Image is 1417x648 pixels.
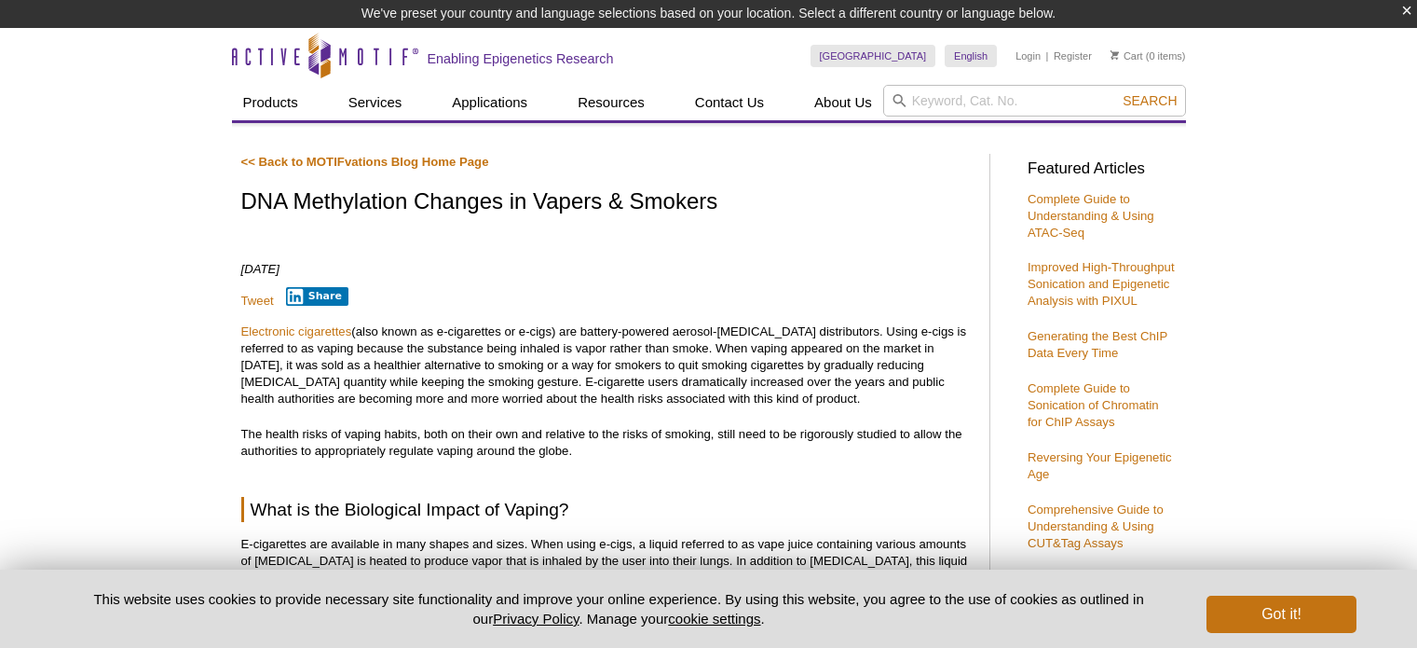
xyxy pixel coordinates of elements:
li: (0 items) [1110,45,1186,67]
a: About Us [803,85,883,120]
li: | [1046,45,1049,67]
a: [GEOGRAPHIC_DATA] [811,45,936,67]
a: Services [337,85,414,120]
button: Got it! [1206,596,1356,633]
em: [DATE] [241,262,280,276]
h2: What is the Biological Impact of Vaping? [241,497,971,522]
a: Generating the Best ChIP Data Every Time [1028,329,1167,360]
a: Contact Us [684,85,775,120]
img: Your Cart [1110,50,1119,60]
button: cookie settings [668,611,760,627]
button: Share [286,287,348,306]
input: Keyword, Cat. No. [883,85,1186,117]
a: Login [1015,49,1041,62]
p: The health risks of vaping habits, both on their own and relative to the risks of smoking, still ... [241,426,971,460]
a: << Back to MOTIFvations Blog Home Page [241,155,489,169]
a: Improved High-Throughput Sonication and Epigenetic Analysis with PIXUL [1028,260,1175,308]
a: Products [232,85,309,120]
h3: Featured Articles [1028,161,1177,177]
a: Reversing Your Epigenetic Age [1028,450,1172,481]
a: Privacy Policy [493,611,579,627]
a: Complete Guide to Sonication of Chromatin for ChIP Assays [1028,381,1159,429]
h2: Enabling Epigenetics Research [428,50,614,67]
a: Electronic cigarettes [241,324,352,338]
span: Search [1123,93,1177,108]
p: E-cigarettes are available in many shapes and sizes. When using e-cigs, a liquid referred to as v... [241,536,971,603]
p: This website uses cookies to provide necessary site functionality and improve your online experie... [61,589,1177,628]
a: Tweet [241,294,274,308]
a: Complete Guide to Understanding & Using ATAC-Seq [1028,192,1154,240]
a: Applications [441,85,538,120]
a: Register [1054,49,1092,62]
p: (also known as e-cigarettes or e-cigs) are battery-powered aerosol-[MEDICAL_DATA] distributors. U... [241,324,971,407]
a: Comprehensive Guide to Understanding & Using CUT&Tag Assays [1028,503,1164,550]
button: Search [1117,92,1182,109]
a: Resources [566,85,656,120]
a: English [945,45,997,67]
h1: DNA Methylation Changes in Vapers & Smokers [241,189,971,216]
a: Cart [1110,49,1143,62]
